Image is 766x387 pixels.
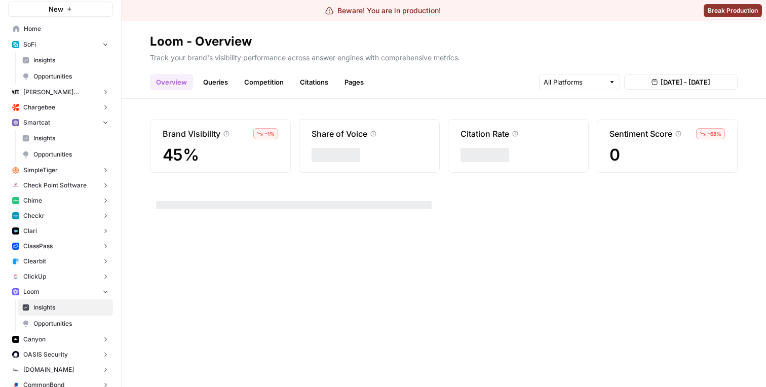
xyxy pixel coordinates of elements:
a: Pages [338,74,370,90]
img: nyvnio03nchgsu99hj5luicuvesv [12,273,19,280]
span: 0 [609,146,725,164]
img: 0idox3onazaeuxox2jono9vm549w [12,336,19,343]
p: Brand Visibility [163,128,220,140]
button: Chime [8,193,113,208]
img: m87i3pytwzu9d7629hz0batfjj1p [12,89,19,96]
img: apu0vsiwfa15xu8z64806eursjsk [12,41,19,48]
button: [PERSON_NAME] [PERSON_NAME] at Work [8,85,113,100]
button: Loom [8,284,113,299]
img: jkhkcar56nid5uw4tq7euxnuco2o [12,104,19,111]
span: Break Production [708,6,758,15]
span: SoFi [23,40,36,49]
button: Checkr [8,208,113,223]
button: [DOMAIN_NAME] [8,362,113,377]
input: All Platforms [544,77,604,87]
img: mhv33baw7plipcpp00rsngv1nu95 [12,197,19,204]
p: Citation Rate [461,128,509,140]
img: h6qlr8a97mop4asab8l5qtldq2wv [12,227,19,235]
button: Break Production [704,4,762,17]
img: hlg0wqi1id4i6sbxkcpd2tyblcaw [12,167,19,174]
span: 45% [163,146,278,164]
button: Check Point Software [8,178,113,193]
span: OASIS Security [23,350,68,359]
a: Opportunities [18,68,113,85]
p: Sentiment Score [609,128,672,140]
a: Competition [238,74,290,90]
span: Clearbit [23,257,46,266]
span: [DOMAIN_NAME] [23,365,74,374]
span: Canyon [23,335,46,344]
a: Queries [197,74,234,90]
button: Smartcat [8,115,113,130]
button: [DATE] - [DATE] [624,74,738,90]
span: Chargebee [23,103,55,112]
button: Clari [8,223,113,239]
button: SoFi [8,37,113,52]
button: ClassPass [8,239,113,254]
button: Canyon [8,332,113,347]
span: Insights [33,56,108,65]
span: Insights [33,134,108,143]
a: Insights [18,130,113,146]
img: rkye1xl29jr3pw1t320t03wecljb [12,119,19,126]
a: Overview [150,74,193,90]
button: OASIS Security [8,347,113,362]
span: Clari [23,226,37,236]
img: fr92439b8i8d8kixz6owgxh362ib [12,258,19,265]
div: Beware! You are in production! [325,6,441,16]
span: – 1 % [265,130,275,138]
button: New [8,2,113,17]
div: Loom - Overview [150,33,252,50]
button: ClickUp [8,269,113,284]
span: ClickUp [23,272,46,281]
a: Insights [18,52,113,68]
a: Home [8,21,113,37]
a: Insights [18,299,113,316]
span: Home [24,24,108,33]
button: SimpleTiger [8,163,113,178]
img: wev6amecshr6l48lvue5fy0bkco1 [12,288,19,295]
img: 78cr82s63dt93a7yj2fue7fuqlci [12,212,19,219]
span: Smartcat [23,118,50,127]
a: Opportunities [18,146,113,163]
p: Share of Voice [312,128,367,140]
span: SimpleTiger [23,166,58,175]
img: red1k5sizbc2zfjdzds8kz0ky0wq [12,351,19,358]
span: Opportunities [33,72,108,81]
img: gddfodh0ack4ddcgj10xzwv4nyos [12,182,19,189]
a: Opportunities [18,316,113,332]
span: Opportunities [33,319,108,328]
span: ClassPass [23,242,53,251]
span: New [49,4,63,14]
a: Citations [294,74,334,90]
button: Clearbit [8,254,113,269]
img: z4c86av58qw027qbtb91h24iuhub [12,243,19,250]
span: [DATE] - [DATE] [661,77,710,87]
span: Checkr [23,211,45,220]
span: [PERSON_NAME] [PERSON_NAME] at Work [23,88,98,97]
span: Chime [23,196,42,205]
img: k09s5utkby11dt6rxf2w9zgb46r0 [12,366,19,373]
span: – 68 % [708,130,721,138]
span: Loom [23,287,40,296]
span: Check Point Software [23,181,87,190]
button: Chargebee [8,100,113,115]
span: Insights [33,303,108,312]
p: Track your brand's visibility performance across answer engines with comprehensive metrics. [150,50,738,63]
span: Opportunities [33,150,108,159]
